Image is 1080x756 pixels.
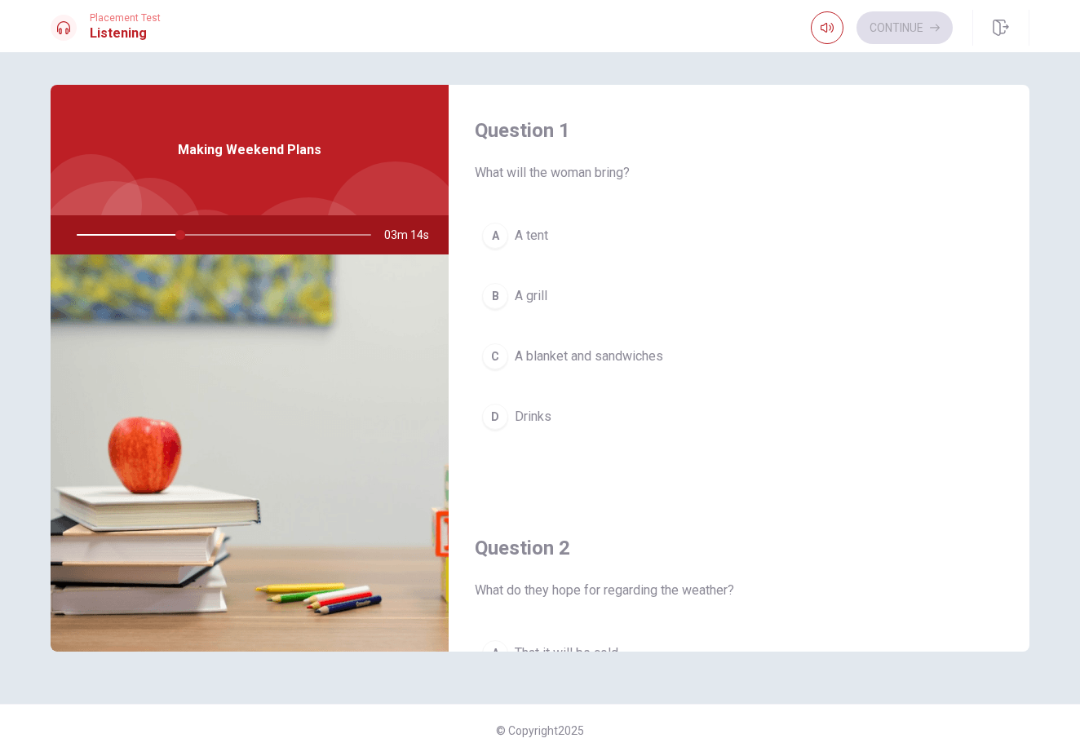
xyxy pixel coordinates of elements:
[475,396,1003,437] button: DDrinks
[475,535,1003,561] h4: Question 2
[475,336,1003,377] button: CA blanket and sandwiches
[482,404,508,430] div: D
[475,215,1003,256] button: AA tent
[515,407,551,427] span: Drinks
[384,215,442,254] span: 03m 14s
[515,286,547,306] span: A grill
[475,581,1003,600] span: What do they hope for regarding the weather?
[475,163,1003,183] span: What will the woman bring?
[515,347,663,366] span: A blanket and sandwiches
[51,254,449,652] img: Making Weekend Plans
[482,343,508,369] div: C
[515,643,618,663] span: That it will be cold
[475,633,1003,674] button: AThat it will be cold
[496,724,584,737] span: © Copyright 2025
[178,140,321,160] span: Making Weekend Plans
[482,640,508,666] div: A
[482,283,508,309] div: B
[515,226,548,245] span: A tent
[90,12,161,24] span: Placement Test
[475,117,1003,144] h4: Question 1
[482,223,508,249] div: A
[90,24,161,43] h1: Listening
[475,276,1003,316] button: BA grill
